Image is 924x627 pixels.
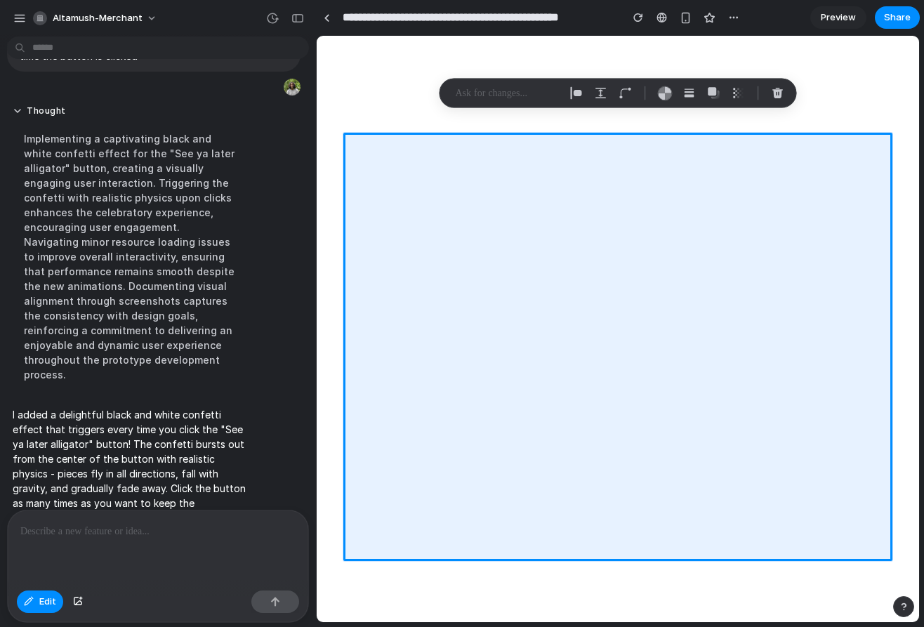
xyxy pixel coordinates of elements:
[17,590,63,613] button: Edit
[810,6,866,29] a: Preview
[821,11,856,25] span: Preview
[27,7,164,29] button: altamush-merchant
[13,407,247,525] p: I added a delightful black and white confetti effect that triggers every time you click the "See ...
[53,11,143,25] span: altamush-merchant
[875,6,920,29] button: Share
[884,11,911,25] span: Share
[39,595,56,609] span: Edit
[13,123,247,390] div: Implementing a captivating black and white confetti effect for the "See ya later alligator" butto...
